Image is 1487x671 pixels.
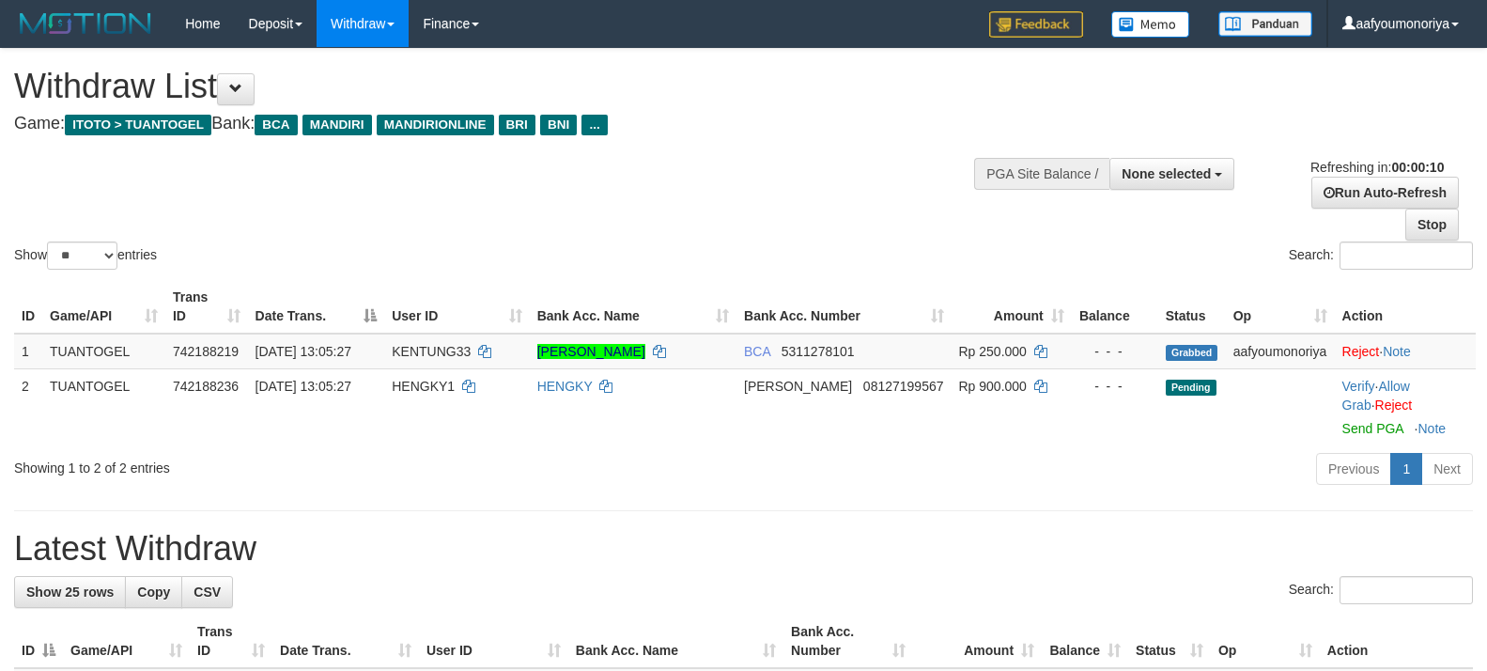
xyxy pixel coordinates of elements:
th: Trans ID: activate to sort column ascending [190,615,272,668]
a: 1 [1390,453,1422,485]
a: Allow Grab [1342,379,1410,413]
img: MOTION_logo.png [14,9,157,38]
span: Copy 08127199567 to clipboard [863,379,944,394]
span: [PERSON_NAME] [744,379,852,394]
a: Next [1421,453,1473,485]
th: Action [1320,615,1473,668]
span: BNI [540,115,577,135]
span: Pending [1166,380,1216,396]
label: Show entries [14,242,157,270]
span: Refreshing in: [1310,160,1444,175]
th: ID: activate to sort column descending [14,615,63,668]
a: Note [1383,344,1411,359]
span: BRI [499,115,535,135]
th: Game/API: activate to sort column ascending [63,615,190,668]
div: Showing 1 to 2 of 2 entries [14,451,606,477]
span: None selected [1122,166,1211,181]
h1: Latest Withdraw [14,530,1473,568]
span: ... [581,115,607,135]
th: Amount: activate to sort column ascending [952,280,1072,334]
span: Copy 5311278101 to clipboard [782,344,855,359]
span: Rp 900.000 [959,379,1027,394]
span: MANDIRI [302,115,372,135]
span: 742188219 [173,344,239,359]
img: Button%20Memo.svg [1111,11,1190,38]
h4: Game: Bank: [14,115,972,133]
span: HENGKY1 [392,379,455,394]
span: ITOTO > TUANTOGEL [65,115,211,135]
td: · · [1335,368,1476,445]
td: aafyoumonoriya [1226,334,1335,369]
a: Send PGA [1342,421,1403,436]
span: [DATE] 13:05:27 [256,379,351,394]
span: CSV [194,585,221,600]
th: Bank Acc. Number: activate to sort column ascending [783,615,913,668]
th: Op: activate to sort column ascending [1211,615,1320,668]
th: Date Trans.: activate to sort column ascending [272,615,419,668]
a: Previous [1316,453,1391,485]
a: Note [1418,421,1447,436]
th: User ID: activate to sort column ascending [384,280,529,334]
div: - - - [1079,342,1151,361]
td: 2 [14,368,42,445]
th: ID [14,280,42,334]
th: Bank Acc. Name: activate to sort column ascending [568,615,783,668]
span: 742188236 [173,379,239,394]
th: Game/API: activate to sort column ascending [42,280,165,334]
a: Reject [1375,398,1413,413]
th: Trans ID: activate to sort column ascending [165,280,248,334]
th: Status [1158,280,1226,334]
th: Date Trans.: activate to sort column descending [248,280,385,334]
span: MANDIRIONLINE [377,115,494,135]
a: Show 25 rows [14,576,126,608]
select: Showentries [47,242,117,270]
a: Stop [1405,209,1459,241]
span: Copy [137,585,170,600]
th: Status: activate to sort column ascending [1128,615,1211,668]
td: TUANTOGEL [42,368,165,445]
span: BCA [744,344,770,359]
th: Bank Acc. Number: activate to sort column ascending [736,280,951,334]
div: PGA Site Balance / [974,158,1109,190]
th: Op: activate to sort column ascending [1226,280,1335,334]
a: Run Auto-Refresh [1311,177,1459,209]
label: Search: [1289,242,1473,270]
img: Feedback.jpg [989,11,1083,38]
a: CSV [181,576,233,608]
span: Rp 250.000 [959,344,1027,359]
span: [DATE] 13:05:27 [256,344,351,359]
th: Balance [1072,280,1158,334]
span: Show 25 rows [26,585,114,600]
td: TUANTOGEL [42,334,165,369]
th: User ID: activate to sort column ascending [419,615,568,668]
th: Action [1335,280,1476,334]
td: · [1335,334,1476,369]
span: KENTUNG33 [392,344,471,359]
th: Amount: activate to sort column ascending [913,615,1042,668]
input: Search: [1340,576,1473,604]
label: Search: [1289,576,1473,604]
a: Copy [125,576,182,608]
th: Bank Acc. Name: activate to sort column ascending [530,280,736,334]
th: Balance: activate to sort column ascending [1042,615,1128,668]
button: None selected [1109,158,1234,190]
strong: 00:00:10 [1391,160,1444,175]
input: Search: [1340,242,1473,270]
a: HENGKY [537,379,593,394]
h1: Withdraw List [14,68,972,105]
span: · [1342,379,1410,413]
img: panduan.png [1218,11,1312,37]
span: BCA [255,115,297,135]
div: - - - [1079,377,1151,396]
a: [PERSON_NAME] [537,344,645,359]
td: 1 [14,334,42,369]
a: Verify [1342,379,1375,394]
a: Reject [1342,344,1380,359]
span: Grabbed [1166,345,1218,361]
